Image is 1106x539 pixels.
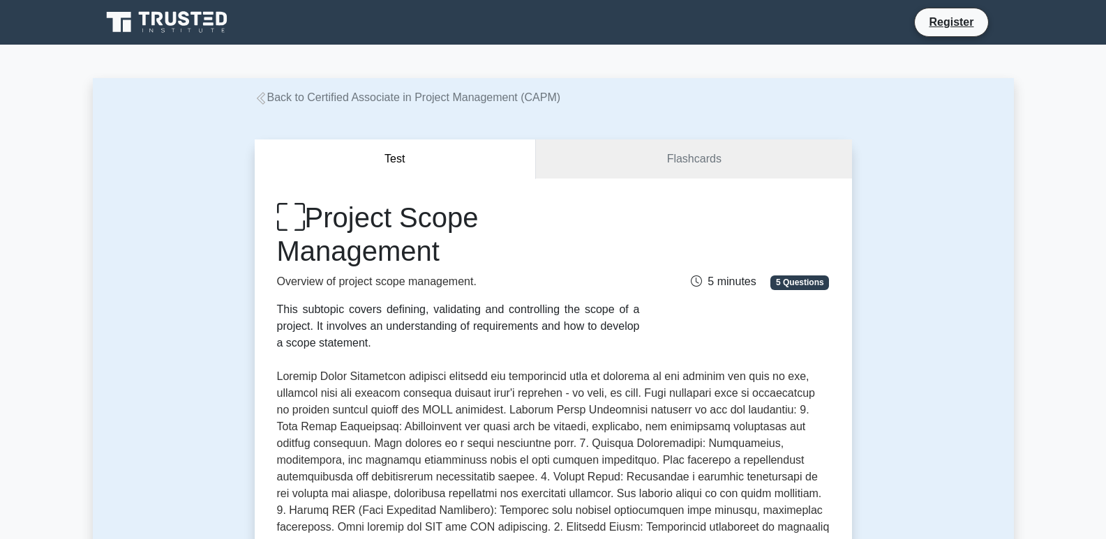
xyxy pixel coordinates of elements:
a: Flashcards [536,139,851,179]
button: Test [255,139,537,179]
div: This subtopic covers defining, validating and controlling the scope of a project. It involves an ... [277,301,640,351]
a: Back to Certified Associate in Project Management (CAPM) [255,91,561,103]
a: Register [920,13,982,31]
span: 5 Questions [770,275,829,289]
p: Overview of project scope management. [277,273,640,290]
span: 5 minutes [691,275,756,287]
h1: Project Scope Management [277,201,640,268]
